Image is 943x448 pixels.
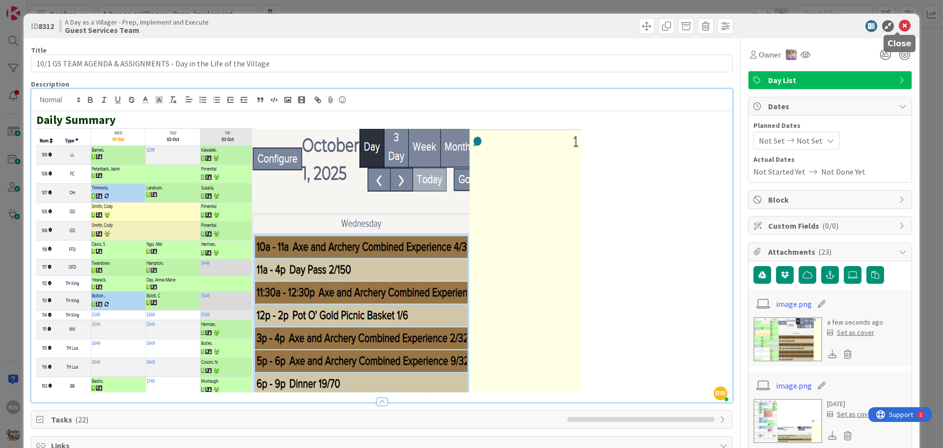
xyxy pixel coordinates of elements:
[827,429,838,442] div: Download
[827,409,874,419] div: Set as cover
[753,166,805,178] span: Not Started Yet
[768,194,894,206] span: Block
[36,127,584,392] img: image.png
[888,39,912,48] h5: Close
[753,154,907,165] span: Actual Dates
[36,112,116,127] strong: Daily Summary
[797,135,823,147] span: Not Set
[65,26,209,34] b: Guest Services Team
[75,415,88,424] span: ( 22 )
[714,387,727,400] span: BW
[776,380,812,391] a: image.png
[768,246,894,258] span: Attachments
[768,100,894,112] span: Dates
[31,55,733,72] input: type card name here...
[31,80,69,89] span: Description
[821,166,865,178] span: Not Done Yet
[31,46,47,55] label: Title
[786,49,797,60] img: OM
[753,120,907,131] span: Planned Dates
[31,20,54,32] span: ID
[827,328,874,338] div: Set as cover
[759,49,781,60] span: Owner
[51,414,562,425] span: Tasks
[21,1,45,13] span: Support
[51,4,54,12] div: 2
[827,348,838,360] div: Download
[759,135,785,147] span: Not Set
[827,317,883,328] div: a few seconds ago
[822,221,838,231] span: ( 0/0 )
[768,74,894,86] span: Day List
[818,247,832,257] span: ( 23 )
[768,220,894,232] span: Custom Fields
[827,399,874,409] div: [DATE]
[776,298,812,310] a: image.png
[65,18,209,26] span: A Day as a Villager - Prep, Implement and Execute
[38,21,54,31] b: 8312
